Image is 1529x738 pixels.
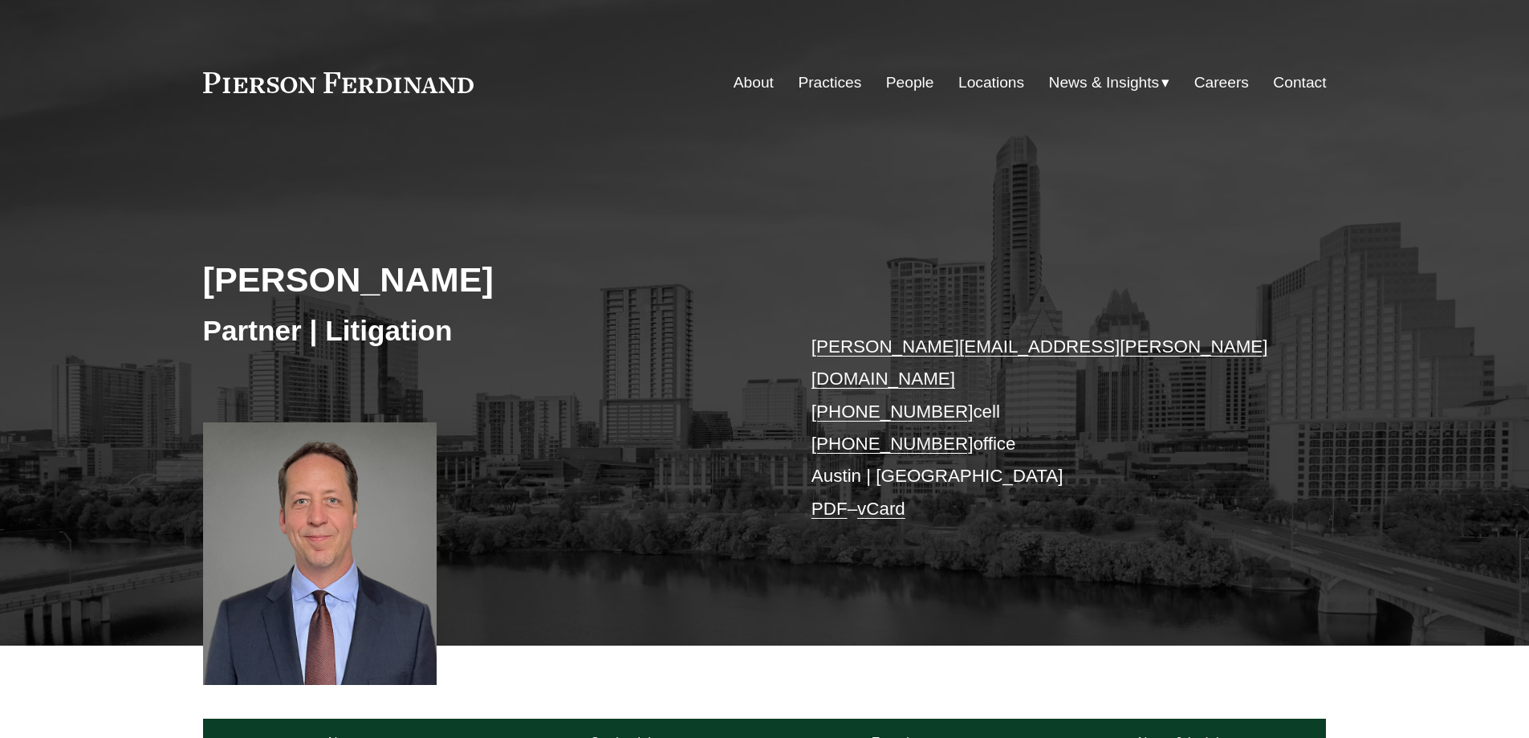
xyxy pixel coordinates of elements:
[1049,67,1170,98] a: folder dropdown
[958,67,1024,98] a: Locations
[811,336,1268,389] a: [PERSON_NAME][EMAIL_ADDRESS][PERSON_NAME][DOMAIN_NAME]
[811,331,1279,525] p: cell office Austin | [GEOGRAPHIC_DATA] –
[203,313,765,349] h3: Partner | Litigation
[811,434,974,454] a: [PHONE_NUMBER]
[798,67,861,98] a: Practices
[1049,69,1160,97] span: News & Insights
[1273,67,1326,98] a: Contact
[1194,67,1249,98] a: Careers
[857,499,905,519] a: vCard
[886,67,934,98] a: People
[811,402,974,422] a: [PHONE_NUMBER]
[203,259,765,300] h2: [PERSON_NAME]
[811,499,848,519] a: PDF
[734,67,774,98] a: About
